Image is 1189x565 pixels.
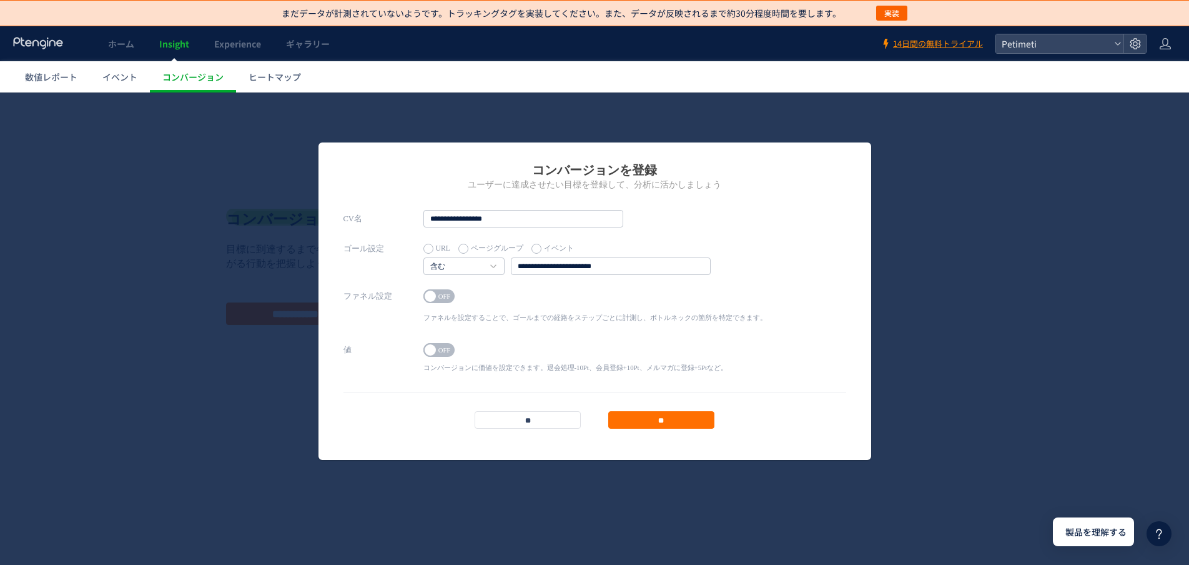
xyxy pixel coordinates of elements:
[881,38,983,50] a: 14日間の無料トライアル
[162,71,224,83] span: コンバージョン
[876,6,907,21] button: 実装
[343,249,423,266] label: 値
[458,147,523,165] label: ページグループ
[423,221,767,230] p: ファネルを設定することで、ゴールまでの経路をステップごとに計測し、ボトルネックの箇所を特定できます。
[343,195,423,212] label: ファネル設定
[430,169,484,180] a: 含む
[343,117,423,135] label: CV名
[102,71,137,83] span: イベント
[108,37,134,50] span: ホーム
[884,6,899,21] span: 実装
[531,147,574,165] label: イベント
[1065,526,1127,539] span: 製品を理解する
[25,71,77,83] span: 数値レポート
[214,37,261,50] span: Experience
[286,37,330,50] span: ギャラリー
[343,69,846,86] h1: コンバージョンを登録
[159,37,189,50] span: Insight
[998,34,1109,53] span: Petimeti
[282,7,841,19] p: まだデータが計測されていないようです。トラッキングタグを実装してください。また、データが反映されるまで約30分程度時間を要します。
[343,86,846,99] h2: ユーザーに達成させたい目標を登録して、分析に活かしましょう
[343,147,423,165] label: ゴール設定
[249,71,301,83] span: ヒートマップ
[423,271,728,280] p: コンバージョンに価値を設定できます。退会処理-10Pt、会員登録+10Pt、メルマガに登録+5Ptなど。
[423,147,450,165] label: URL
[893,38,983,50] span: 14日間の無料トライアル
[435,251,454,264] span: OFF
[435,197,454,211] span: OFF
